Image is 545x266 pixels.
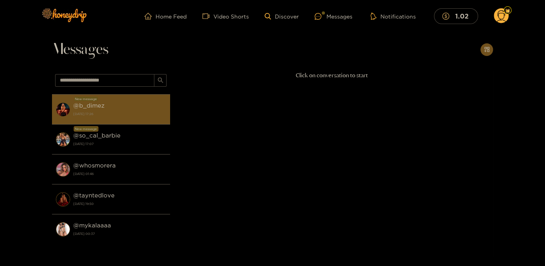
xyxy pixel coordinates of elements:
strong: @ whosmorera [73,162,116,169]
button: Notifications [368,12,418,20]
strong: [DATE] 00:37 [73,230,166,237]
p: Click on conversation to start [170,71,493,80]
span: search [158,77,163,84]
span: video-camera [202,13,213,20]
span: home [145,13,156,20]
mark: 1.02 [454,12,470,20]
img: conversation [56,192,70,206]
a: Discover [265,13,299,20]
span: dollar [442,13,453,20]
a: Home Feed [145,13,187,20]
strong: @ mykalaaaa [73,222,111,229]
strong: @ so_cal_barbie [73,132,120,139]
a: Video Shorts [202,13,249,20]
strong: [DATE] 17:26 [73,110,166,117]
strong: @ tayntedlove [73,192,115,199]
strong: [DATE] 01:46 [73,170,166,177]
img: conversation [56,102,70,117]
button: appstore-add [480,43,493,56]
img: Fan Level [505,8,510,13]
div: Messages [315,12,352,21]
span: appstore-add [484,47,490,53]
strong: [DATE] 17:07 [73,140,166,147]
button: search [154,74,167,87]
img: conversation [56,132,70,147]
img: conversation [56,162,70,177]
div: New message [74,126,98,132]
div: New message [74,96,98,102]
strong: [DATE] 19:50 [73,200,166,207]
span: Messages [52,40,108,59]
strong: @ b_dimez [73,102,104,109]
img: conversation [56,222,70,236]
button: 1.02 [434,8,478,24]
